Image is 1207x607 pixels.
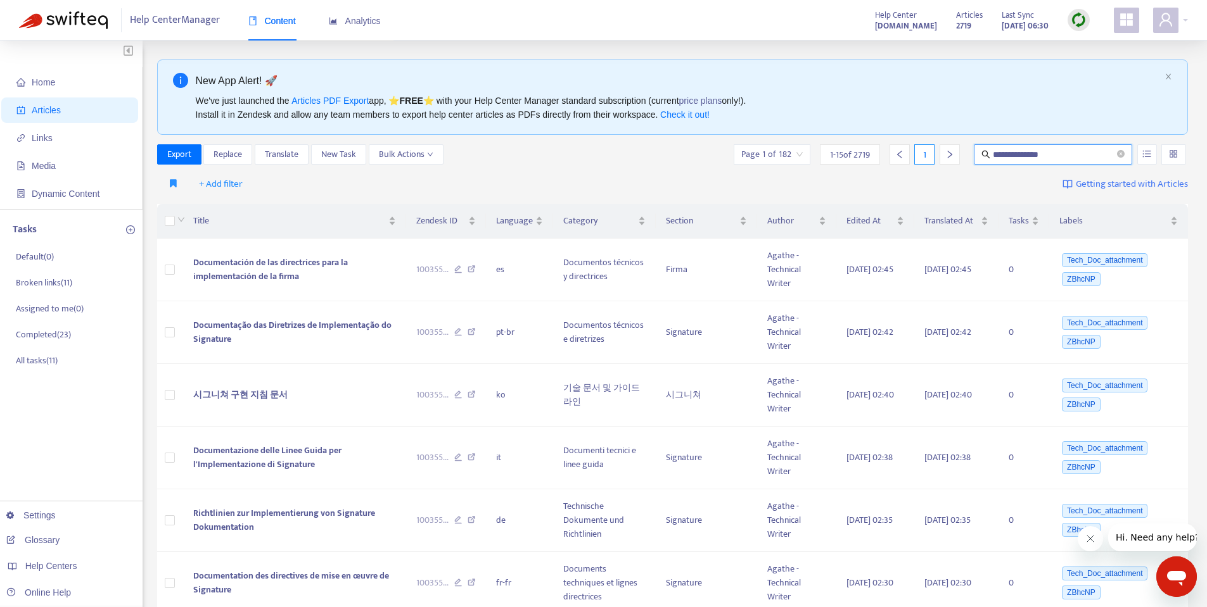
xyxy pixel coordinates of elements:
[248,16,296,26] span: Content
[1137,144,1157,165] button: unordered-list
[427,151,433,158] span: down
[32,161,56,171] span: Media
[1062,316,1147,330] span: Tech_Doc_attachment
[846,513,893,527] span: [DATE] 02:35
[16,302,84,315] p: Assigned to me ( 0 )
[830,148,870,161] span: 1 - 15 of 2719
[369,144,444,165] button: Bulk Actionsdown
[1062,379,1147,392] span: Tech_Doc_attachment
[321,147,356,161] span: New Task
[767,214,816,228] span: Author
[32,77,55,87] span: Home
[248,16,257,25] span: book
[265,147,298,161] span: Translate
[329,16,381,26] span: Analytics
[406,204,487,239] th: Zendesk ID
[183,204,406,239] th: Title
[553,239,656,301] td: Documentos técnicos y directrices
[199,177,243,192] span: + Add filter
[196,94,1160,122] div: We've just launched the app, ⭐ ⭐️ with your Help Center Manager standard subscription (current on...
[8,9,91,19] span: Hi. Need any help?
[1078,526,1103,551] iframe: Close message
[956,19,971,33] strong: 2719
[16,328,71,341] p: Completed ( 23 )
[416,576,449,590] span: 100355 ...
[399,96,423,106] b: FREE
[25,561,77,571] span: Help Centers
[679,96,722,106] a: price plans
[1062,460,1101,474] span: ZBhcNP
[13,222,37,237] p: Tasks
[666,214,737,228] span: Section
[214,147,242,161] span: Replace
[999,364,1049,427] td: 0
[1165,73,1172,80] span: close
[291,96,369,106] a: Articles PDF Export
[196,73,1160,89] div: New App Alert! 🚀
[16,189,25,198] span: container
[1062,335,1101,349] span: ZBhcNP
[167,147,191,161] span: Export
[193,214,386,228] span: Title
[660,110,710,120] a: Check it out!
[1117,150,1125,158] span: close-circle
[1049,204,1188,239] th: Labels
[32,105,61,115] span: Articles
[1076,177,1188,192] span: Getting started with Articles
[416,451,449,465] span: 100355 ...
[846,262,893,277] span: [DATE] 02:45
[16,354,58,367] p: All tasks ( 11 )
[1063,179,1073,189] img: image-link
[1071,12,1087,28] img: sync.dc5367851b00ba804db3.png
[945,150,954,159] span: right
[1009,214,1029,228] span: Tasks
[157,144,201,165] button: Export
[19,11,108,29] img: Swifteq
[1062,566,1147,580] span: Tech_Doc_attachment
[255,144,309,165] button: Translate
[914,204,999,239] th: Translated At
[1142,149,1151,158] span: unordered-list
[914,144,935,165] div: 1
[16,106,25,115] span: account-book
[1062,272,1101,286] span: ZBhcNP
[1119,12,1134,27] span: appstore
[193,255,348,284] span: Documentación de las directrices para la implementación de la firma
[496,214,533,228] span: Language
[757,427,836,489] td: Agathe - Technical Writer
[193,443,342,472] span: Documentazione delle Linee Guida per l'Implementazione di Signature
[6,587,71,598] a: Online Help
[1062,441,1147,455] span: Tech_Doc_attachment
[656,364,757,427] td: 시그니쳐
[563,214,635,228] span: Category
[757,364,836,427] td: Agathe - Technical Writer
[875,18,937,33] a: [DOMAIN_NAME]
[656,239,757,301] td: Firma
[16,78,25,87] span: home
[1165,73,1172,81] button: close
[924,325,971,339] span: [DATE] 02:42
[193,506,375,534] span: Richtlinien zur Implementierung von Signature Dokumentation
[924,262,971,277] span: [DATE] 02:45
[924,575,971,590] span: [DATE] 02:30
[203,144,252,165] button: Replace
[1062,585,1101,599] span: ZBhcNP
[6,535,60,545] a: Glossary
[895,150,904,159] span: left
[32,133,53,143] span: Links
[924,513,971,527] span: [DATE] 02:35
[924,387,972,402] span: [DATE] 02:40
[656,427,757,489] td: Signature
[1108,523,1197,551] iframe: Message from company
[189,174,252,194] button: + Add filter
[846,575,893,590] span: [DATE] 02:30
[16,276,72,289] p: Broken links ( 11 )
[486,489,553,552] td: de
[1062,523,1101,537] span: ZBhcNP
[1063,174,1188,194] a: Getting started with Articles
[553,489,656,552] td: Technische Dokumente und Richtlinien
[1002,8,1034,22] span: Last Sync
[173,73,188,88] span: info-circle
[846,325,893,339] span: [DATE] 02:42
[924,214,978,228] span: Translated At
